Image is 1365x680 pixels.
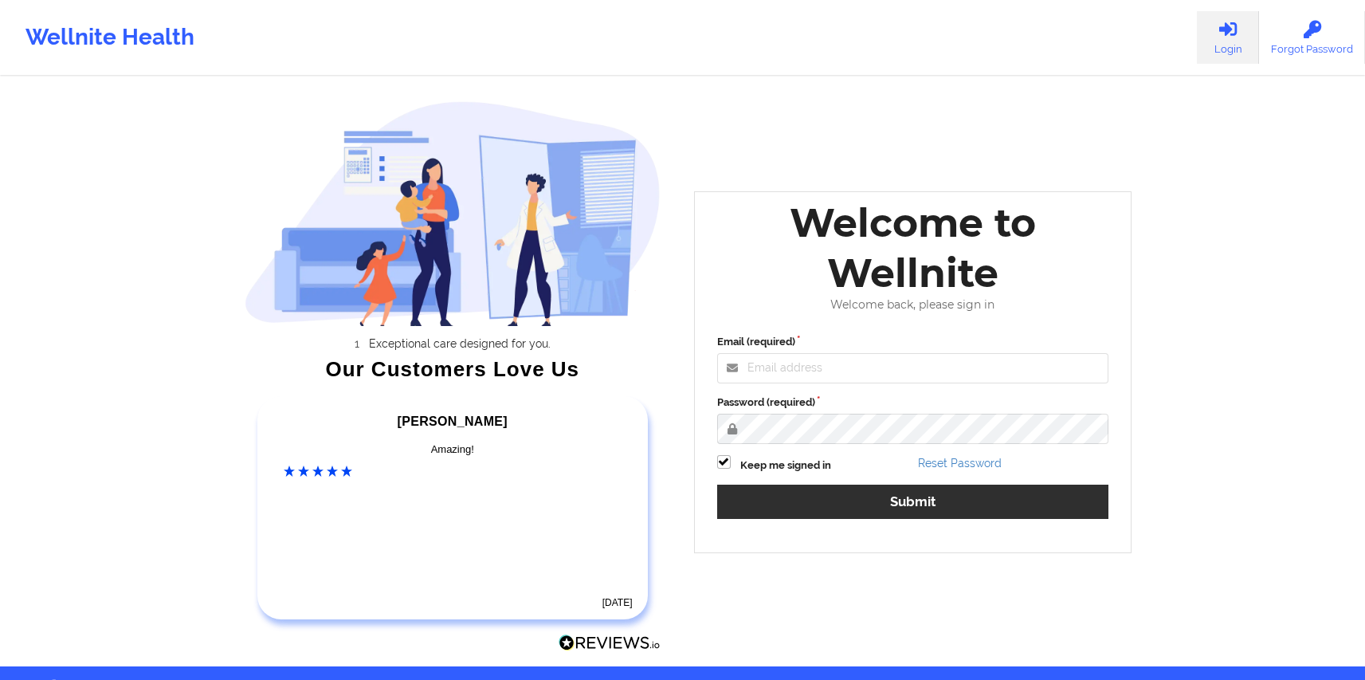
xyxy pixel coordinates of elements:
img: wellnite-auth-hero_200.c722682e.png [245,100,661,326]
input: Email address [717,353,1109,383]
div: Welcome back, please sign in [706,298,1120,312]
label: Keep me signed in [740,458,831,474]
div: Amazing! [284,442,622,458]
label: Email (required) [717,334,1109,350]
a: Login [1197,11,1259,64]
span: [PERSON_NAME] [398,415,508,428]
label: Password (required) [717,395,1109,411]
a: Reset Password [918,457,1002,470]
li: Exceptional care designed for you. [259,337,661,350]
button: Submit [717,485,1109,519]
div: Our Customers Love Us [245,361,661,377]
a: Reviews.io Logo [559,635,661,655]
div: Welcome to Wellnite [706,198,1120,298]
a: Forgot Password [1259,11,1365,64]
time: [DATE] [602,597,633,608]
img: Reviews.io Logo [559,635,661,651]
